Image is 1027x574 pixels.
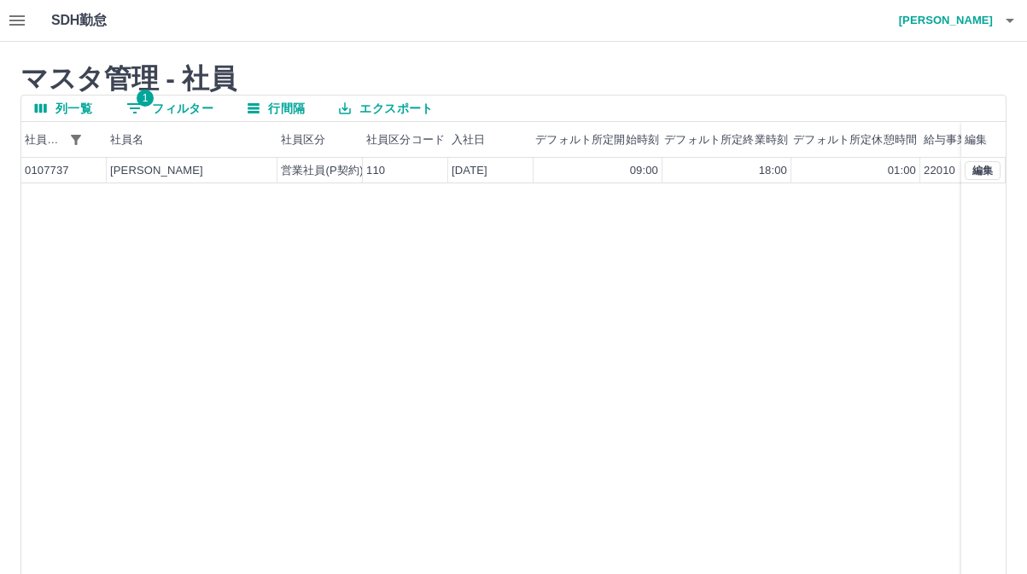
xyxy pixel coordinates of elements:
[793,122,917,158] div: デフォルト所定休憩時間
[924,122,1013,158] div: 給与事業所コード
[759,163,787,179] div: 18:00
[25,163,69,179] div: 0107737
[113,96,227,121] button: フィルター表示
[662,122,791,158] div: デフォルト所定終業時刻
[64,128,88,152] button: フィルター表示
[924,163,955,179] div: 22010
[21,96,106,121] button: 列選択
[366,163,385,179] div: 110
[281,122,326,158] div: 社員区分
[961,122,1006,158] div: 編集
[664,122,788,158] div: デフォルト所定終業時刻
[110,163,203,179] div: [PERSON_NAME]
[64,128,88,152] div: 1件のフィルターを適用中
[107,122,277,158] div: 社員名
[920,122,1016,158] div: 給与事業所コード
[630,163,658,179] div: 09:00
[965,161,1001,180] button: 編集
[88,128,112,152] button: ソート
[21,122,107,158] div: 社員番号
[534,122,662,158] div: デフォルト所定開始時刻
[535,122,659,158] div: デフォルト所定開始時刻
[366,122,445,158] div: 社員区分コード
[448,122,534,158] div: 入社日
[452,163,487,179] div: [DATE]
[20,62,1007,95] h2: マスタ管理 - 社員
[363,122,448,158] div: 社員区分コード
[110,122,143,158] div: 社員名
[888,163,916,179] div: 01:00
[791,122,920,158] div: デフォルト所定休憩時間
[25,122,64,158] div: 社員番号
[965,122,987,158] div: 編集
[281,163,364,179] div: 営業社員(P契約)
[325,96,446,121] button: エクスポート
[277,122,363,158] div: 社員区分
[234,96,318,121] button: 行間隔
[452,122,485,158] div: 入社日
[137,90,154,107] span: 1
